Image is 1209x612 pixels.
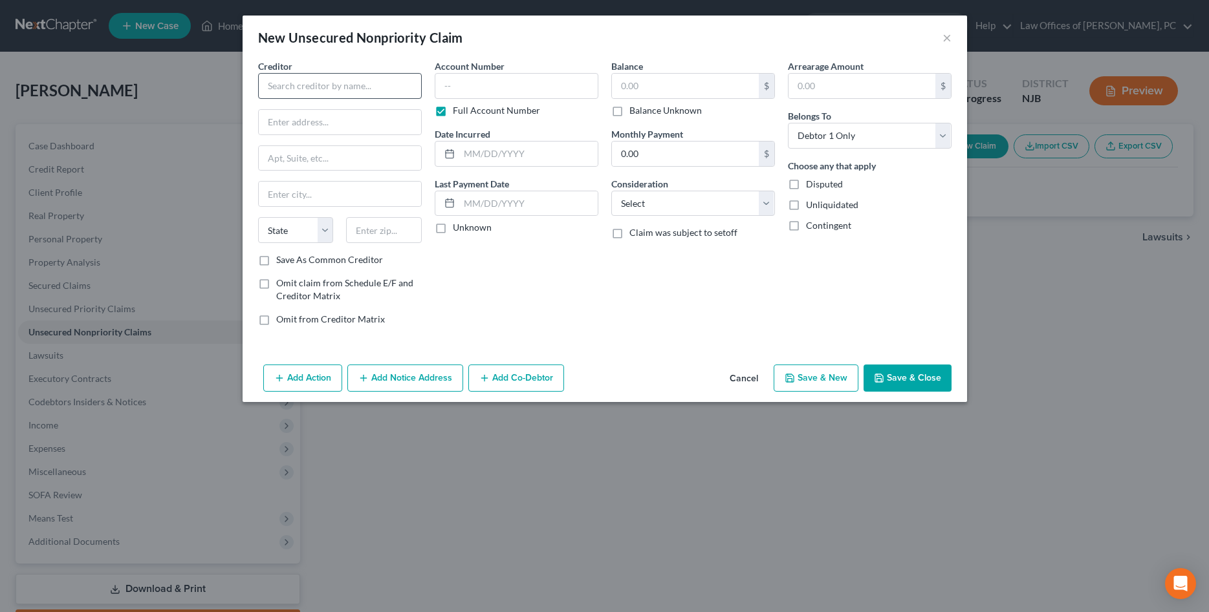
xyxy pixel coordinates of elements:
button: × [942,30,952,45]
button: Add Action [263,364,342,392]
label: Last Payment Date [435,177,509,191]
div: New Unsecured Nonpriority Claim [258,28,463,47]
input: Enter address... [259,110,421,134]
input: Search creditor by name... [258,73,422,99]
label: Consideration [611,177,668,191]
span: Creditor [258,61,292,72]
span: Belongs To [788,111,831,121]
input: Enter zip... [346,217,422,243]
input: -- [435,73,598,99]
button: Add Notice Address [347,364,463,392]
label: Choose any that apply [788,159,876,173]
input: Enter city... [259,182,421,206]
input: 0.00 [612,142,759,166]
button: Add Co-Debtor [468,364,564,392]
label: Balance Unknown [629,104,702,117]
span: Claim was subject to setoff [629,227,737,238]
button: Save & Close [864,364,952,392]
label: Account Number [435,59,505,73]
span: Omit from Creditor Matrix [276,313,385,324]
input: 0.00 [789,74,935,98]
label: Monthly Payment [611,127,683,141]
input: MM/DD/YYYY [459,142,598,166]
label: Unknown [453,221,492,234]
div: $ [759,74,774,98]
label: Balance [611,59,643,73]
button: Cancel [719,366,768,392]
button: Save & New [774,364,858,392]
div: Open Intercom Messenger [1165,568,1196,599]
span: Disputed [806,178,843,189]
label: Save As Common Creditor [276,253,383,266]
label: Arrearage Amount [788,59,864,73]
label: Full Account Number [453,104,540,117]
span: Omit claim from Schedule E/F and Creditor Matrix [276,277,413,301]
input: MM/DD/YYYY [459,191,598,216]
input: Apt, Suite, etc... [259,146,421,171]
label: Date Incurred [435,127,490,141]
div: $ [935,74,951,98]
div: $ [759,142,774,166]
input: 0.00 [612,74,759,98]
span: Contingent [806,220,851,231]
span: Unliquidated [806,199,858,210]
